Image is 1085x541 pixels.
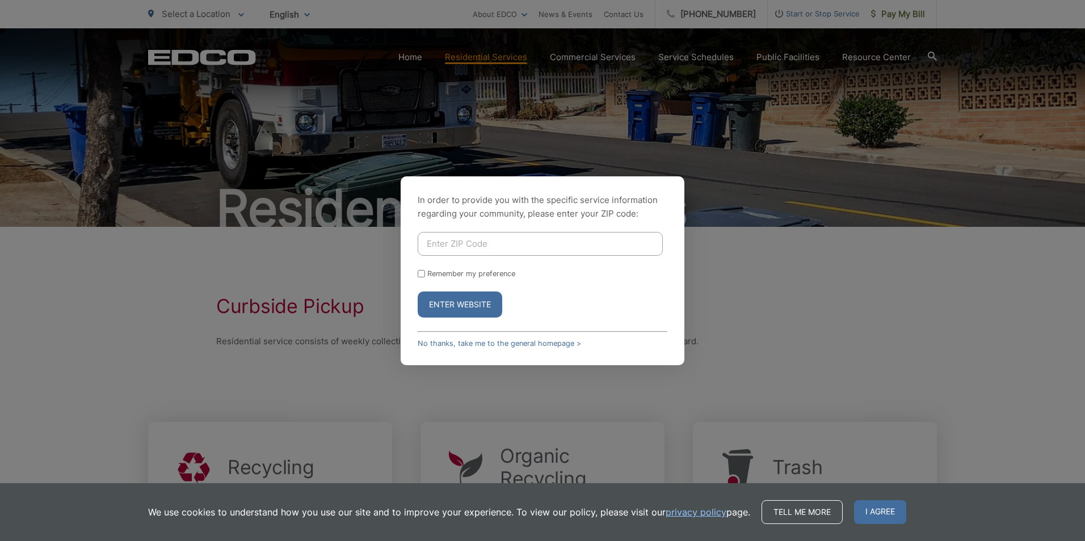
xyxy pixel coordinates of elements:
[666,505,726,519] a: privacy policy
[418,193,667,221] p: In order to provide you with the specific service information regarding your community, please en...
[418,291,502,318] button: Enter Website
[427,269,515,278] label: Remember my preference
[762,500,843,524] a: Tell me more
[418,339,581,348] a: No thanks, take me to the general homepage >
[418,232,663,256] input: Enter ZIP Code
[854,500,906,524] span: I agree
[148,505,750,519] p: We use cookies to understand how you use our site and to improve your experience. To view our pol...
